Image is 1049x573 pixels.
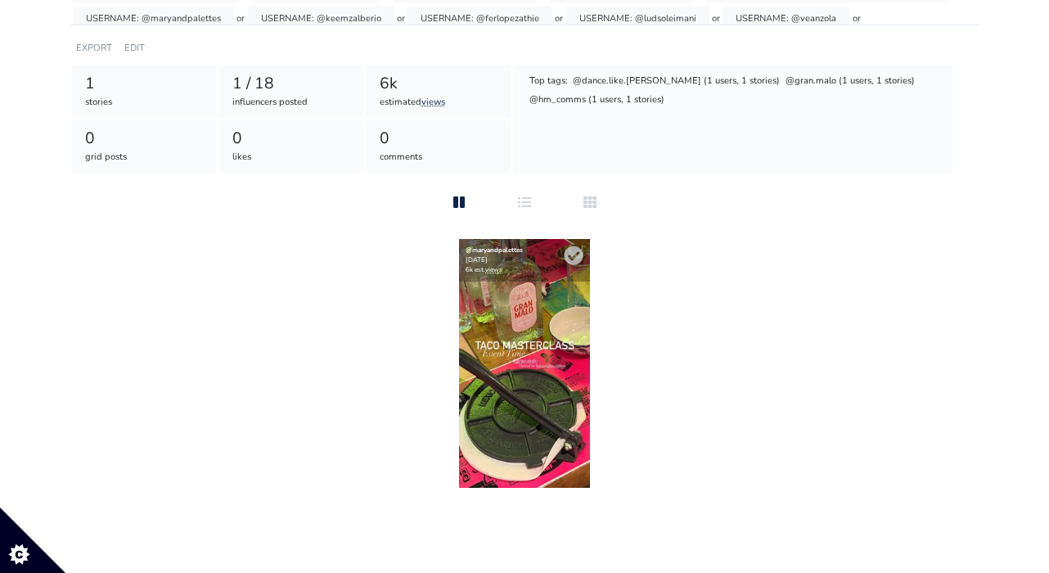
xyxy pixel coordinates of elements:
[85,96,204,110] div: stories
[124,42,145,54] a: EDIT
[421,96,445,108] a: views
[236,7,245,30] div: or
[232,127,351,151] div: 0
[85,72,204,96] div: 1
[528,92,665,109] div: @hm_comms (1 users, 1 stories)
[555,7,563,30] div: or
[528,74,569,90] div: Top tags:
[73,7,234,30] div: USERNAME: @maryandpalettes
[380,96,498,110] div: estimated
[232,96,351,110] div: influencers posted
[723,7,849,30] div: USERNAME: @veanzola
[466,246,523,255] a: @maryandpalettes
[85,151,204,165] div: grid posts
[407,7,552,30] div: USERNAME: @ferlopezathie
[380,127,498,151] div: 0
[566,7,709,30] div: USERNAME: @ludsoleimani
[85,127,204,151] div: 0
[485,265,502,274] a: views
[380,151,498,165] div: comments
[784,74,916,90] div: @gran.malo (1 users, 1 stories)
[853,7,861,30] div: or
[232,151,351,165] div: likes
[397,7,405,30] div: or
[380,72,498,96] div: 6k
[459,239,590,282] div: [DATE] 6k est.
[232,72,351,96] div: 1 / 18
[712,7,720,30] div: or
[572,74,781,90] div: @dance.like.[PERSON_NAME] (1 users, 1 stories)
[76,42,112,54] a: EXPORT
[248,7,394,30] div: USERNAME: @keemzalberio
